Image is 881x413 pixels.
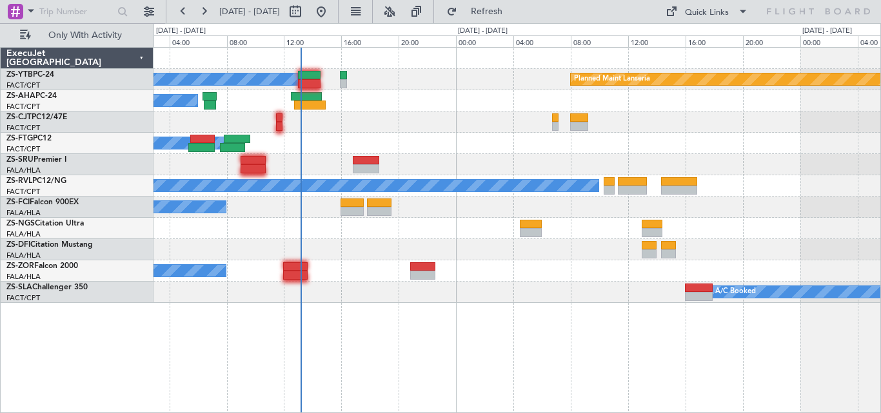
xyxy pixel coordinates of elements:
div: Planned Maint Lanseria [574,70,650,89]
a: FACT/CPT [6,102,40,111]
span: ZS-NGS [6,220,35,227]
div: Quick Links [685,6,729,19]
div: 20:00 [399,35,456,47]
a: ZS-CJTPC12/47E [6,113,67,121]
a: FACT/CPT [6,293,40,303]
div: 12:00 [284,35,341,47]
div: [DATE] - [DATE] [802,26,852,37]
div: [DATE] - [DATE] [156,26,206,37]
a: FALA/HLA [6,229,41,239]
a: FACT/CPT [6,81,40,90]
a: ZS-DFICitation Mustang [6,241,93,249]
a: FALA/HLA [6,208,41,218]
a: FALA/HLA [6,166,41,175]
div: 20:00 [743,35,800,47]
div: 08:00 [571,35,628,47]
a: ZS-FTGPC12 [6,135,52,142]
span: ZS-FTG [6,135,33,142]
a: ZS-YTBPC-24 [6,71,54,79]
span: ZS-AHA [6,92,35,100]
a: FALA/HLA [6,272,41,282]
div: 00:00 [800,35,858,47]
span: ZS-SRU [6,156,34,164]
a: ZS-NGSCitation Ultra [6,220,84,227]
a: ZS-SLAChallenger 350 [6,283,88,291]
span: ZS-ZOR [6,262,34,270]
div: 00:00 [456,35,513,47]
a: FACT/CPT [6,144,40,154]
div: 04:00 [513,35,571,47]
a: ZS-RVLPC12/NG [6,177,66,185]
input: Trip Number [39,2,114,21]
span: Refresh [460,7,514,16]
div: 12:00 [628,35,686,47]
div: 16:00 [341,35,399,47]
span: ZS-DFI [6,241,30,249]
a: FACT/CPT [6,187,40,197]
span: ZS-SLA [6,283,32,291]
button: Only With Activity [14,25,140,46]
div: 08:00 [227,35,284,47]
span: Only With Activity [34,31,136,40]
a: ZS-AHAPC-24 [6,92,57,100]
a: ZS-FCIFalcon 900EX [6,198,79,206]
span: [DATE] - [DATE] [219,6,280,17]
a: ZS-ZORFalcon 2000 [6,262,78,270]
div: 16:00 [686,35,743,47]
button: Refresh [440,1,518,22]
button: Quick Links [659,1,755,22]
span: ZS-CJT [6,113,32,121]
span: ZS-YTB [6,71,33,79]
div: 04:00 [170,35,227,47]
div: A/C Booked [715,282,756,302]
a: FALA/HLA [6,251,41,260]
div: [DATE] - [DATE] [458,26,508,37]
span: ZS-FCI [6,198,30,206]
span: ZS-RVL [6,177,32,185]
a: ZS-SRUPremier I [6,156,66,164]
a: FACT/CPT [6,123,40,133]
